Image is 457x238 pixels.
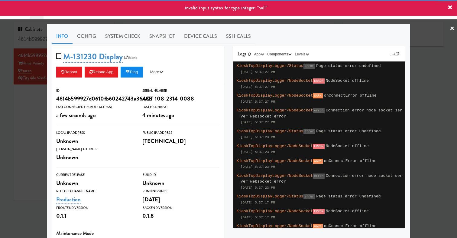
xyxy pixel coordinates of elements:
[56,146,133,152] div: [PERSON_NAME] Address
[237,129,303,134] span: KioskTopDisplayLogger/Status
[56,136,133,146] div: Unknown
[303,129,315,134] span: error
[56,130,133,136] div: Local IP Address
[313,174,325,179] span: error
[142,205,219,211] div: Backend Version
[237,64,303,68] span: KioskTopDisplayLogger/Status
[237,174,313,178] span: KioskTopDisplayLogger/NodeSocket
[56,94,133,104] div: 4614b599927d0610fb60242743a3648b
[241,150,275,154] span: [DATE] 5:37:23 PM
[326,209,369,213] span: NodeSocket offline
[324,224,377,228] span: onConnectError offline
[303,194,315,199] span: error
[241,186,275,190] span: [DATE] 5:37:23 PM
[313,209,325,214] span: ERROR
[142,172,219,178] div: Build Id
[241,121,275,124] span: [DATE] 5:37:27 PM
[56,205,133,211] div: Frontend Version
[56,230,94,237] span: Maintenance Mode
[56,211,133,221] div: 0.1.1
[237,224,313,228] span: KioskTopDisplayLogger/NodeSocket
[56,195,81,204] a: Production
[237,144,313,148] span: KioskTopDisplayLogger/NodeSocket
[241,85,275,89] span: [DATE] 5:37:27 PM
[145,67,168,78] button: More
[56,88,133,94] div: ID
[316,129,381,134] span: Page status error undefined
[241,108,402,119] span: Connection error node socket server websocket error
[241,135,275,139] span: [DATE] 5:37:23 PM
[142,94,219,104] div: ACT-108-2314-0088
[450,19,455,38] a: ×
[388,51,401,57] a: Link
[313,224,322,229] span: WARN
[313,78,325,84] span: ERROR
[56,188,133,194] div: Release Channel Name
[237,159,313,163] span: KioskTopDisplayLogger/NodeSocket
[56,152,133,163] div: Unknown
[142,130,219,136] div: Public IP Address
[238,50,246,57] span: Logs
[316,194,381,199] span: Page status error undefined
[142,195,160,203] span: [DATE]
[241,70,275,74] span: [DATE] 5:37:27 PM
[237,78,313,83] span: KioskTopDisplayLogger/NodeSocket
[56,172,133,178] div: Current Release
[142,178,219,188] div: Unknown
[142,104,219,110] div: Last Heartbeat
[237,108,313,113] span: KioskTopDisplayLogger/NodeSocket
[241,165,275,169] span: [DATE] 5:37:23 PM
[56,178,133,188] div: Unknown
[293,51,310,57] button: Levels
[142,211,219,221] div: 0.1.8
[303,64,315,69] span: error
[313,159,322,164] span: WARN
[241,201,275,204] span: [DATE] 5:37:17 PM
[241,100,275,104] span: [DATE] 5:37:27 PM
[63,51,123,63] a: M-131230 Display
[145,29,180,44] a: Snapshot
[266,51,293,57] button: Components
[73,29,101,44] a: Config
[101,29,145,44] a: System Check
[185,4,267,11] span: invalid input syntax for type integer: "null"
[56,67,82,78] button: Reboot
[142,88,219,94] div: Serial Number
[142,111,174,119] span: 4 minutes ago
[121,67,143,78] button: Ping
[253,51,266,57] button: App
[313,93,322,98] span: WARN
[324,159,377,163] span: onConnectError offline
[326,78,369,83] span: NodeSocket offline
[313,108,325,113] span: error
[316,64,381,68] span: Page status error undefined
[237,93,313,98] span: KioskTopDisplayLogger/NodeSocket
[326,144,369,148] span: NodeSocket offline
[85,67,118,78] button: Reload App
[123,55,139,61] a: Balena
[142,136,219,146] div: [TECHNICAL_ID]
[237,209,313,213] span: KioskTopDisplayLogger/NodeSocket
[241,216,275,219] span: [DATE] 5:37:17 PM
[313,144,325,149] span: ERROR
[180,29,222,44] a: Device Calls
[237,194,303,199] span: KioskTopDisplayLogger/Status
[56,111,96,119] span: a few seconds ago
[52,29,73,44] a: Info
[324,93,377,98] span: onConnectError offline
[222,29,255,44] a: SSH Calls
[56,104,133,110] div: Last Connected (Remote Access)
[142,188,219,194] div: Running Since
